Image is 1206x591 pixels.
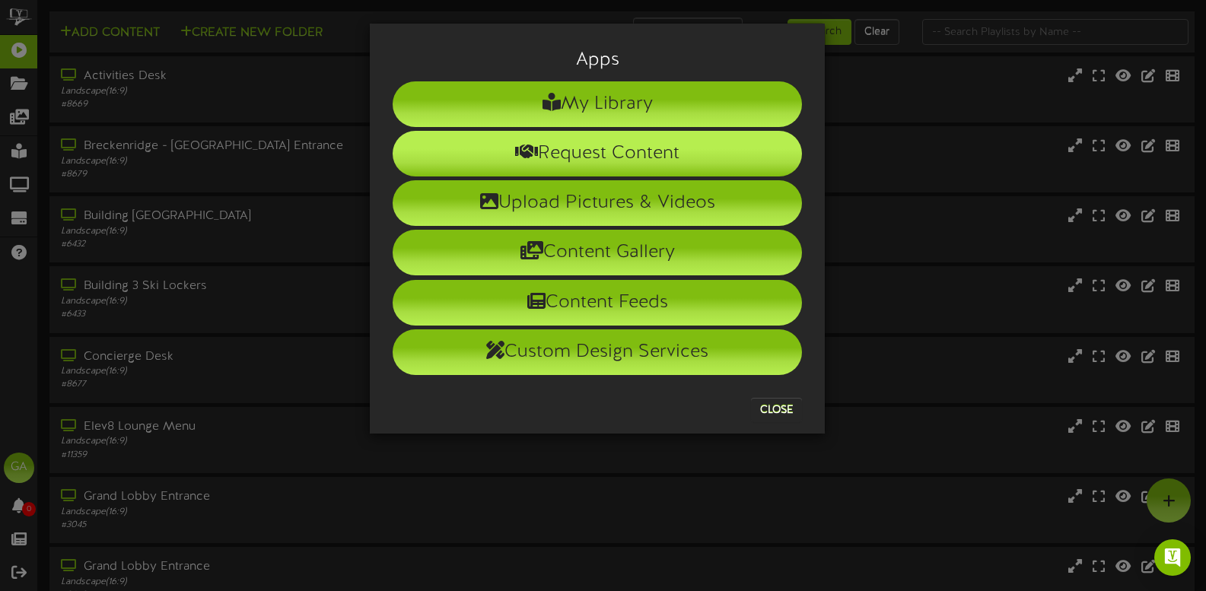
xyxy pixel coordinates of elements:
h3: Apps [393,50,802,70]
li: My Library [393,81,802,127]
div: Open Intercom Messenger [1154,539,1191,576]
li: Custom Design Services [393,329,802,375]
li: Upload Pictures & Videos [393,180,802,226]
li: Content Gallery [393,230,802,275]
button: Close [751,398,802,422]
li: Content Feeds [393,280,802,326]
li: Request Content [393,131,802,176]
